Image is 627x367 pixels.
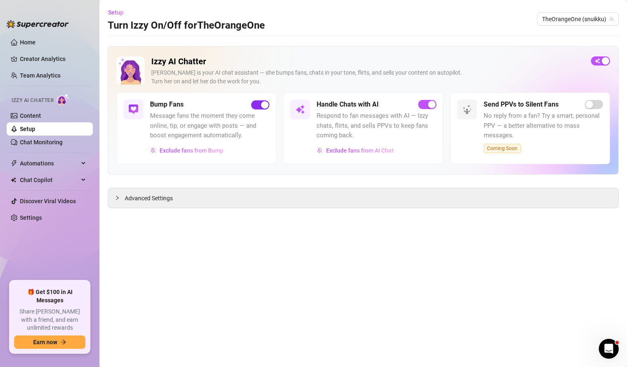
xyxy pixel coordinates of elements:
[295,105,305,114] img: svg%3e
[125,194,173,203] span: Advanced Settings
[542,13,614,25] span: TheOrangeOne (snuikku)
[609,17,614,22] span: team
[151,68,584,86] div: [PERSON_NAME] is your AI chat assistant — she bumps fans, chats in your tone, flirts, and sells y...
[462,105,472,114] img: svg%3e
[484,144,521,153] span: Coming Soon
[116,56,145,85] img: Izzy AI Chatter
[317,148,323,153] img: svg%3e
[317,111,436,141] span: Respond to fan messages with AI — Izzy chats, flirts, and sells PPVs to keep fans coming back.
[20,214,42,221] a: Settings
[108,6,130,19] button: Setup
[12,97,53,105] span: Izzy AI Chatter
[150,111,269,141] span: Message fans the moment they come online, tip, or engage with posts — and boost engagement automa...
[599,339,619,359] iframe: Intercom live chat
[115,193,125,202] div: collapsed
[484,111,603,141] span: No reply from a fan? Try a smart, personal PPV — a better alternative to mass messages.
[20,157,79,170] span: Automations
[115,195,120,200] span: collapsed
[128,105,138,114] img: svg%3e
[20,72,61,79] a: Team Analytics
[317,144,394,157] button: Exclude fans from AI Chat
[20,173,79,187] span: Chat Copilot
[150,100,184,109] h5: Bump Fans
[160,147,223,154] span: Exclude fans from Bump
[57,93,70,105] img: AI Chatter
[20,139,63,146] a: Chat Monitoring
[151,56,584,67] h2: Izzy AI Chatter
[108,19,265,32] h3: Turn Izzy On/Off for TheOrangeOne
[20,52,86,66] a: Creator Analytics
[317,100,379,109] h5: Handle Chats with AI
[33,339,57,345] span: Earn now
[20,198,76,204] a: Discover Viral Videos
[484,100,559,109] h5: Send PPVs to Silent Fans
[11,160,17,167] span: thunderbolt
[20,112,41,119] a: Content
[150,144,224,157] button: Exclude fans from Bump
[14,335,85,349] button: Earn nowarrow-right
[20,126,35,132] a: Setup
[14,308,85,332] span: Share [PERSON_NAME] with a friend, and earn unlimited rewards
[20,39,36,46] a: Home
[7,20,69,28] img: logo-BBDzfeDw.svg
[326,147,394,154] span: Exclude fans from AI Chat
[11,177,16,183] img: Chat Copilot
[108,9,123,16] span: Setup
[14,288,85,304] span: 🎁 Get $100 in AI Messages
[150,148,156,153] img: svg%3e
[61,339,66,345] span: arrow-right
